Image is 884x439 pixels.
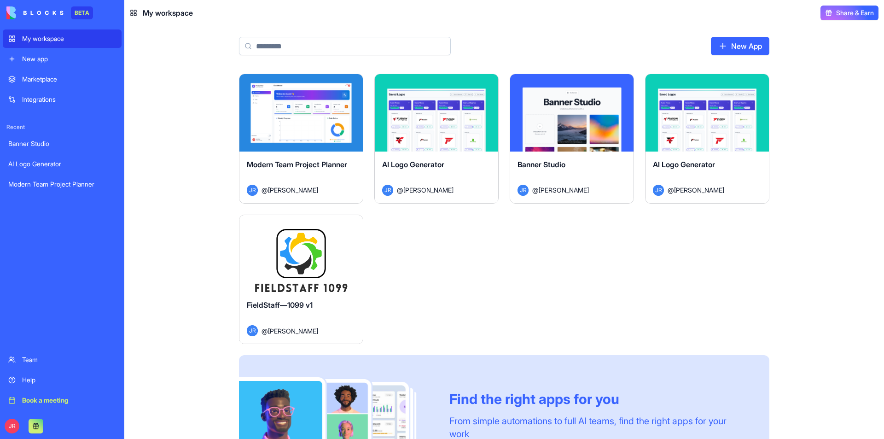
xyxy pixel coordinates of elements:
img: logo [6,6,64,19]
div: Help [22,375,116,385]
div: Integrations [22,95,116,104]
span: [PERSON_NAME] [268,185,318,195]
span: JR [518,185,529,196]
div: Book a meeting [22,396,116,405]
div: My workspace [22,34,116,43]
span: My workspace [143,7,193,18]
span: Modern Team Project Planner [247,160,347,169]
span: FieldStaff—1099 v1 [247,300,313,310]
div: Marketplace [22,75,116,84]
a: New app [3,50,122,68]
div: Modern Team Project Planner [8,180,116,189]
span: [PERSON_NAME] [403,185,454,195]
a: My workspace [3,29,122,48]
span: Share & Earn [836,8,874,18]
div: New app [22,54,116,64]
a: Banner StudioJR@[PERSON_NAME] [510,74,634,204]
a: Help [3,371,122,389]
span: @ [262,185,268,195]
span: @ [532,185,539,195]
a: Banner Studio [3,135,122,153]
a: AI Logo Generator [3,155,122,173]
a: Modern Team Project Planner [3,175,122,193]
a: Team [3,351,122,369]
span: @ [668,185,674,195]
a: FieldStaff—1099 v1JR@[PERSON_NAME] [239,215,363,345]
div: Team [22,355,116,364]
a: New App [711,37,769,55]
div: BETA [71,6,93,19]
span: @ [397,185,403,195]
div: AI Logo Generator [8,159,116,169]
a: AI Logo GeneratorJR@[PERSON_NAME] [374,74,499,204]
span: [PERSON_NAME] [539,185,589,195]
div: Banner Studio [8,139,116,148]
a: Modern Team Project PlannerJR@[PERSON_NAME] [239,74,363,204]
a: BETA [6,6,93,19]
a: AI Logo GeneratorJR@[PERSON_NAME] [645,74,769,204]
span: AI Logo Generator [653,160,715,169]
span: Banner Studio [518,160,565,169]
span: [PERSON_NAME] [674,185,724,195]
a: Integrations [3,90,122,109]
span: JR [653,185,664,196]
div: Find the right apps for you [449,391,747,407]
span: @ [262,326,268,336]
span: Recent [3,123,122,131]
span: [PERSON_NAME] [268,326,318,336]
span: JR [247,185,258,196]
span: JR [247,325,258,336]
span: JR [382,185,393,196]
button: Share & Earn [820,6,878,20]
span: AI Logo Generator [382,160,444,169]
span: JR [5,419,19,433]
a: Marketplace [3,70,122,88]
a: Book a meeting [3,391,122,410]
